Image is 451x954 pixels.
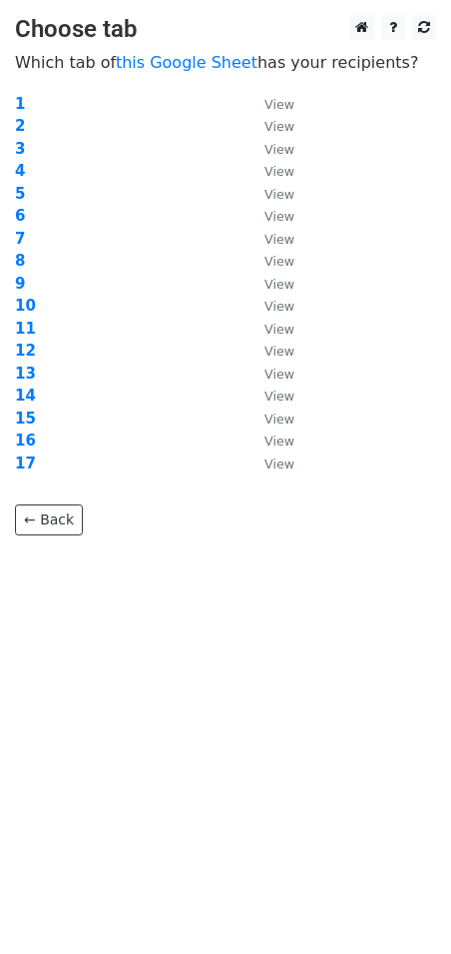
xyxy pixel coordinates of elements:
[244,185,294,203] a: View
[244,252,294,270] a: View
[15,52,436,73] p: Which tab of has your recipients?
[15,140,25,158] a: 3
[15,410,36,428] a: 15
[264,164,294,179] small: View
[244,320,294,338] a: View
[264,367,294,382] small: View
[244,387,294,405] a: View
[15,275,25,293] a: 9
[264,97,294,112] small: View
[264,457,294,472] small: View
[244,95,294,113] a: View
[15,455,36,473] a: 17
[264,299,294,314] small: View
[15,342,36,360] a: 12
[15,365,36,383] a: 13
[15,432,36,450] a: 16
[15,162,25,180] a: 4
[264,389,294,404] small: View
[264,142,294,157] small: View
[15,15,436,44] h3: Choose tab
[15,320,36,338] a: 11
[264,322,294,337] small: View
[244,230,294,248] a: View
[264,232,294,247] small: View
[15,230,25,248] a: 7
[264,119,294,134] small: View
[264,434,294,449] small: View
[264,344,294,359] small: View
[244,342,294,360] a: View
[15,117,25,135] a: 2
[244,297,294,315] a: View
[264,277,294,292] small: View
[244,410,294,428] a: View
[244,140,294,158] a: View
[15,252,25,270] a: 8
[264,187,294,202] small: View
[15,207,25,225] a: 6
[264,412,294,427] small: View
[244,207,294,225] a: View
[15,387,36,405] a: 14
[244,432,294,450] a: View
[15,504,83,535] a: ← Back
[244,365,294,383] a: View
[264,254,294,269] small: View
[244,117,294,135] a: View
[15,297,36,315] a: 10
[15,95,25,113] a: 1
[15,185,25,203] a: 5
[244,162,294,180] a: View
[116,53,257,72] a: this Google Sheet
[244,275,294,293] a: View
[264,209,294,224] small: View
[244,455,294,473] a: View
